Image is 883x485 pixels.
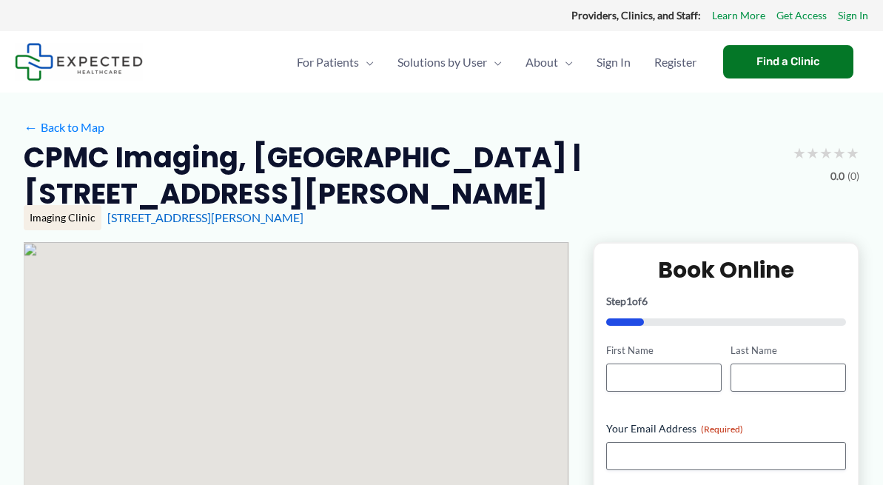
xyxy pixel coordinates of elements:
span: ★ [819,139,833,167]
span: Register [654,36,696,88]
span: For Patients [297,36,359,88]
a: Sign In [585,36,642,88]
h2: CPMC Imaging, [GEOGRAPHIC_DATA] | [STREET_ADDRESS][PERSON_NAME] [24,139,781,213]
span: Sign In [597,36,631,88]
span: ★ [806,139,819,167]
span: ★ [846,139,859,167]
a: Learn More [712,6,765,25]
a: For PatientsMenu Toggle [285,36,386,88]
a: Register [642,36,708,88]
a: Solutions by UserMenu Toggle [386,36,514,88]
label: Last Name [731,344,846,358]
span: Menu Toggle [359,36,374,88]
span: ← [24,120,38,134]
span: 1 [626,295,632,307]
strong: Providers, Clinics, and Staff: [571,9,701,21]
span: 6 [642,295,648,307]
div: Imaging Clinic [24,205,101,230]
span: (Required) [701,424,743,435]
span: (0) [847,167,859,186]
span: 0.0 [830,167,845,186]
span: ★ [833,139,846,167]
span: Menu Toggle [558,36,573,88]
nav: Primary Site Navigation [285,36,708,88]
a: Get Access [776,6,827,25]
span: Menu Toggle [487,36,502,88]
a: ←Back to Map [24,116,104,138]
a: Find a Clinic [723,45,853,78]
p: Step of [606,296,846,307]
a: Sign In [838,6,868,25]
img: Expected Healthcare Logo - side, dark font, small [15,43,143,81]
h2: Book Online [606,255,846,284]
a: AboutMenu Toggle [514,36,585,88]
span: Solutions by User [397,36,487,88]
span: About [526,36,558,88]
a: [STREET_ADDRESS][PERSON_NAME] [107,210,303,224]
label: Your Email Address [606,421,846,436]
label: First Name [606,344,722,358]
span: ★ [793,139,806,167]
